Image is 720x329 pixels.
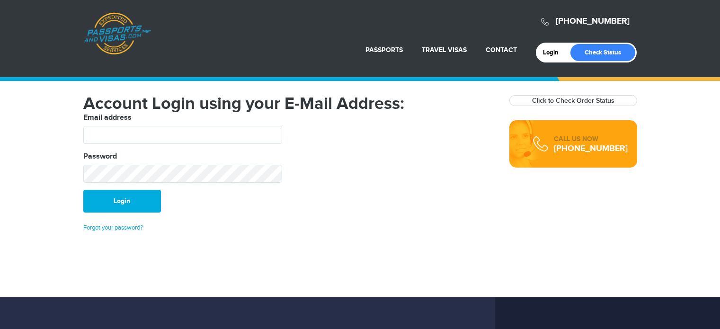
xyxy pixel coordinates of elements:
[83,112,132,124] label: Email address
[84,12,151,55] a: Passports & [DOMAIN_NAME]
[532,97,614,105] a: Click to Check Order Status
[554,144,628,153] div: [PHONE_NUMBER]
[543,49,565,56] a: Login
[83,224,143,231] a: Forgot your password?
[556,16,630,27] a: [PHONE_NUMBER]
[83,95,495,112] h1: Account Login using your E-Mail Address:
[365,46,403,54] a: Passports
[570,44,635,61] a: Check Status
[422,46,467,54] a: Travel Visas
[83,190,161,213] button: Login
[83,151,117,162] label: Password
[554,134,628,144] div: CALL US NOW
[486,46,517,54] a: Contact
